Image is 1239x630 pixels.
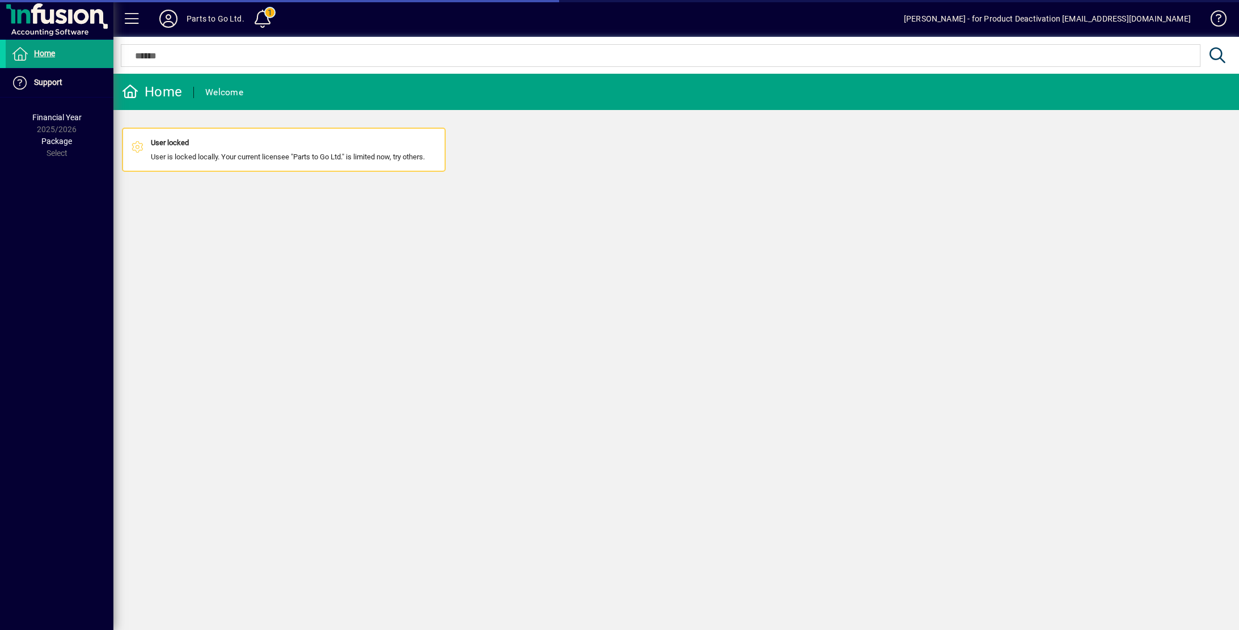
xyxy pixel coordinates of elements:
[151,137,425,162] div: User is locked locally. Your current licensee "Parts to Go Ltd." is limited now, try others.
[32,113,82,122] span: Financial Year
[150,9,187,29] button: Profile
[904,10,1191,28] div: [PERSON_NAME] - for Product Deactivation [EMAIL_ADDRESS][DOMAIN_NAME]
[205,83,243,102] div: Welcome
[34,49,55,58] span: Home
[151,137,425,149] div: User locked
[6,69,113,97] a: Support
[1202,2,1225,39] a: Knowledge Base
[41,137,72,146] span: Package
[34,78,62,87] span: Support
[187,10,244,28] div: Parts to Go Ltd.
[122,83,182,101] div: Home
